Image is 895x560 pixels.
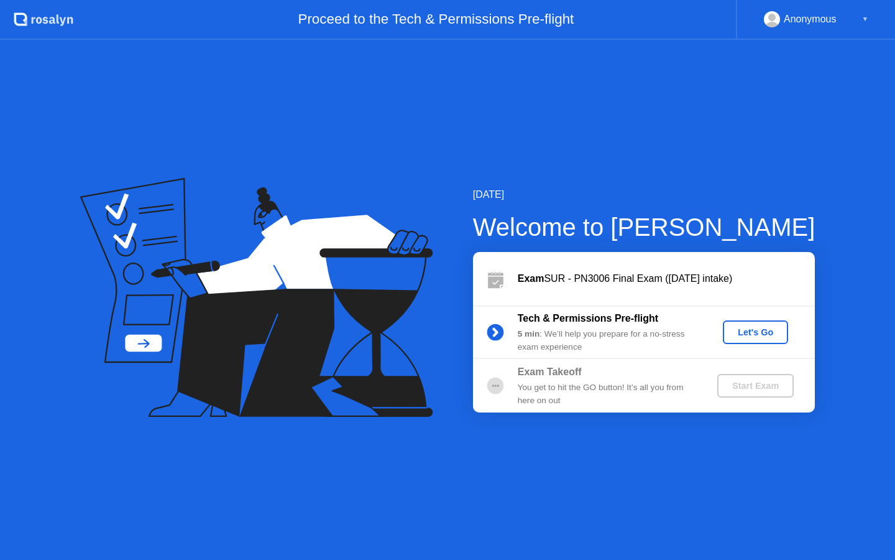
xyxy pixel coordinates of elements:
div: : We’ll help you prepare for a no-stress exam experience [518,328,697,353]
b: 5 min [518,329,540,338]
div: Let's Go [728,327,783,337]
b: Exam [518,273,544,284]
div: SUR - PN3006 Final Exam ([DATE] intake) [518,271,815,286]
div: Welcome to [PERSON_NAME] [473,208,815,246]
b: Exam Takeoff [518,366,582,377]
div: Anonymous [784,11,837,27]
div: [DATE] [473,187,815,202]
div: ▼ [862,11,868,27]
div: Start Exam [722,381,789,391]
button: Start Exam [717,374,794,398]
div: You get to hit the GO button! It’s all you from here on out [518,381,697,407]
b: Tech & Permissions Pre-flight [518,313,658,324]
button: Let's Go [723,320,788,344]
